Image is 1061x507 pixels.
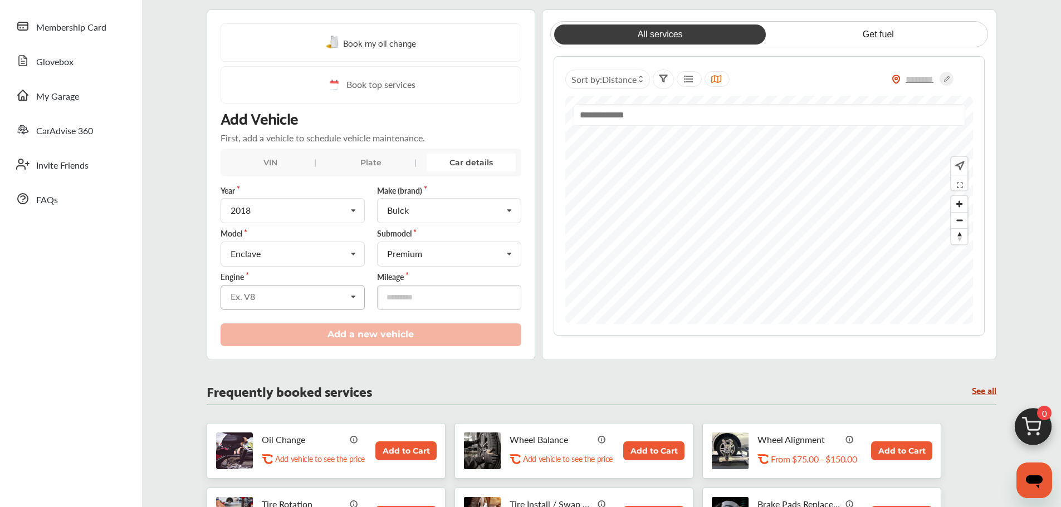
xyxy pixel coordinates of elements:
a: Glovebox [10,46,131,75]
iframe: Button to launch messaging window [1016,462,1052,498]
a: FAQs [10,184,131,213]
img: cart_icon.3d0951e8.svg [1006,403,1060,456]
img: location_vector_orange.38f05af8.svg [892,75,901,84]
div: 2018 [231,206,346,215]
img: tire-wheel-balance-thumb.jpg [464,432,501,469]
a: Book top services [221,66,521,104]
span: Reset bearing to north [951,229,967,244]
span: Glovebox [36,55,74,70]
span: Book top services [346,78,415,92]
img: info_icon_vector.svg [845,435,854,444]
p: Add Vehicle [221,108,298,127]
a: Get fuel [772,24,984,45]
span: My Garage [36,90,79,104]
img: info_icon_vector.svg [350,435,359,444]
label: Submodel [377,228,521,239]
button: Zoom out [951,212,967,228]
p: Oil Change [262,434,345,445]
p: Add vehicle to see the price [523,454,613,464]
a: Book my oil change [326,35,416,50]
a: See all [972,385,996,395]
div: Car details [427,154,516,171]
label: Model [221,228,365,239]
p: Add vehicle to see the price [275,454,365,464]
label: Mileage [377,271,521,282]
a: All services [554,24,766,45]
img: cal_icon.0803b883.svg [326,78,341,92]
span: Book my oil change [343,35,416,50]
a: Invite Friends [10,150,131,179]
div: Plate [326,154,415,171]
button: Add to Cart [375,441,437,460]
div: Buick [387,206,503,215]
img: info_icon_vector.svg [598,435,607,444]
button: Zoom in [951,196,967,212]
span: FAQs [36,193,58,208]
a: Membership Card [10,12,131,41]
label: Year [221,185,365,196]
p: First, add a vehicle to schedule vehicle maintenance. [221,131,425,144]
p: Wheel Alignment [757,434,841,445]
button: Reset bearing to north [951,228,967,244]
img: recenter.ce011a49.svg [953,160,965,172]
div: Premium [387,249,503,258]
img: oil-change-thumb.jpg [216,432,253,469]
div: Ex. V8 [231,292,346,301]
span: 0 [1037,406,1052,420]
span: Zoom out [951,213,967,228]
a: CarAdvise 360 [10,115,131,144]
span: Distance [602,73,637,86]
span: CarAdvise 360 [36,124,93,139]
p: Frequently booked services [207,385,372,396]
span: Membership Card [36,21,106,35]
button: Add to Cart [623,441,684,460]
label: Engine [221,271,365,282]
div: Enclave [231,249,346,258]
p: From $75.00 - $150.00 [771,454,857,464]
img: oil-change.e5047c97.svg [326,36,340,50]
canvas: Map [565,96,974,324]
img: wheel-alignment-thumb.jpg [712,432,749,469]
a: My Garage [10,81,131,110]
label: Make (brand) [377,185,521,196]
div: VIN [226,154,315,171]
span: Sort by : [571,73,637,86]
p: Wheel Balance [510,434,593,445]
span: Invite Friends [36,159,89,173]
button: Add to Cart [871,441,932,460]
